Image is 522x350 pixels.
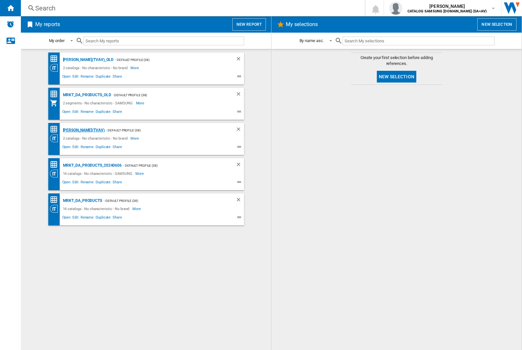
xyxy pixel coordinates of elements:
[61,109,72,116] span: Open
[61,170,136,177] div: 14 catalogs - No characteristic - SAMSUNG
[477,18,516,31] button: New selection
[112,214,123,222] span: Share
[299,38,324,43] div: By name asc.
[95,179,112,187] span: Duplicate
[114,56,222,64] div: - Default profile (38)
[111,91,223,99] div: - Default profile (38)
[95,214,112,222] span: Duplicate
[71,214,80,222] span: Edit
[407,9,487,13] b: CATALOG SAMSUNG [DOMAIN_NAME] (DA+AV)
[61,179,72,187] span: Open
[343,37,494,45] input: Search My selections
[61,99,136,107] div: 2 segments - No characteristic - SAMSUNG
[236,56,244,64] div: Delete
[61,91,111,99] div: MRKT_DA_PRODUCTS_OLD
[95,144,112,152] span: Duplicate
[50,170,61,177] div: Category View
[49,38,65,43] div: My order
[35,4,348,13] div: Search
[236,126,244,134] div: Delete
[232,18,266,31] button: New report
[122,161,222,170] div: - Default profile (38)
[71,179,80,187] span: Edit
[407,3,487,9] span: [PERSON_NAME]
[61,126,105,134] div: [PERSON_NAME](TVAV)
[236,91,244,99] div: Delete
[50,196,61,204] div: Price Matrix
[71,109,80,116] span: Edit
[95,73,112,81] span: Duplicate
[50,64,61,72] div: Category View
[351,55,442,67] span: Create your first selection before adding references.
[102,197,223,205] div: - Default profile (38)
[71,73,80,81] span: Edit
[130,134,140,142] span: More
[61,205,133,213] div: 14 catalogs - No characteristic - No brand
[61,64,131,72] div: 2 catalogs - No characteristic - No brand
[136,99,146,107] span: More
[61,134,131,142] div: 2 catalogs - No characteristic - No brand
[80,179,95,187] span: Rename
[80,214,95,222] span: Rename
[80,144,95,152] span: Rename
[130,64,140,72] span: More
[61,161,122,170] div: MRKT_DA_PRODUCTS_20240606
[34,18,61,31] h2: My reports
[105,126,223,134] div: - Default profile (38)
[50,99,61,107] div: My Assortment
[50,125,61,133] div: Price Matrix
[84,37,244,45] input: Search My reports
[71,144,80,152] span: Edit
[112,144,123,152] span: Share
[7,20,14,28] img: alerts-logo.svg
[389,2,402,15] img: profile.jpg
[112,179,123,187] span: Share
[95,109,112,116] span: Duplicate
[80,73,95,81] span: Rename
[80,109,95,116] span: Rename
[236,161,244,170] div: Delete
[61,73,72,81] span: Open
[50,90,61,98] div: Price Matrix
[135,170,145,177] span: More
[50,55,61,63] div: Price Matrix
[132,205,142,213] span: More
[236,197,244,205] div: Delete
[50,160,61,169] div: Price Matrix
[50,134,61,142] div: Category View
[61,197,102,205] div: MRKT_DA_PRODUCTS
[61,144,72,152] span: Open
[112,109,123,116] span: Share
[50,205,61,213] div: Category View
[61,56,114,64] div: [PERSON_NAME](TVAV)_old
[112,73,123,81] span: Share
[377,71,416,83] button: New selection
[284,18,319,31] h2: My selections
[61,214,72,222] span: Open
